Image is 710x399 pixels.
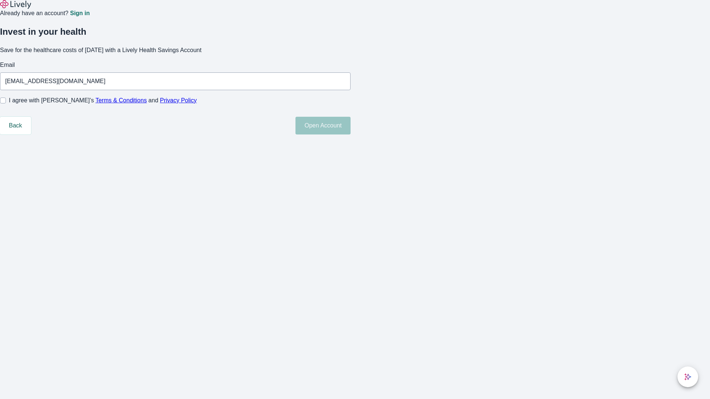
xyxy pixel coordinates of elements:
svg: Lively AI Assistant [684,373,692,381]
span: I agree with [PERSON_NAME]’s and [9,96,197,105]
a: Privacy Policy [160,97,197,103]
button: chat [677,366,698,387]
a: Sign in [70,10,89,16]
a: Terms & Conditions [95,97,147,103]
